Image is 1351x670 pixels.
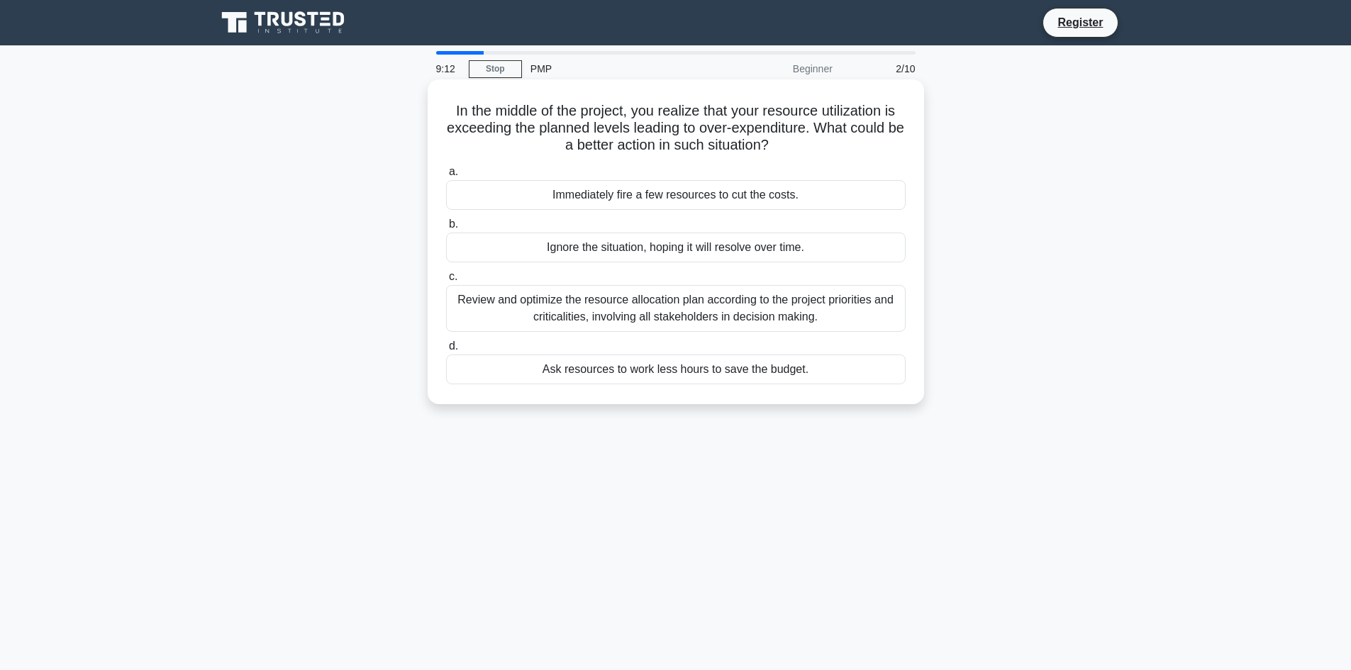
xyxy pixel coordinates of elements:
div: Review and optimize the resource allocation plan according to the project priorities and critical... [446,285,906,332]
span: a. [449,165,458,177]
span: c. [449,270,457,282]
div: Ignore the situation, hoping it will resolve over time. [446,233,906,262]
div: PMP [522,55,717,83]
span: d. [449,340,458,352]
div: Immediately fire a few resources to cut the costs. [446,180,906,210]
div: Beginner [717,55,841,83]
div: Ask resources to work less hours to save the budget. [446,354,906,384]
a: Register [1049,13,1111,31]
a: Stop [469,60,522,78]
div: 2/10 [841,55,924,83]
h5: In the middle of the project, you realize that your resource utilization is exceeding the planned... [445,102,907,155]
div: 9:12 [428,55,469,83]
span: b. [449,218,458,230]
